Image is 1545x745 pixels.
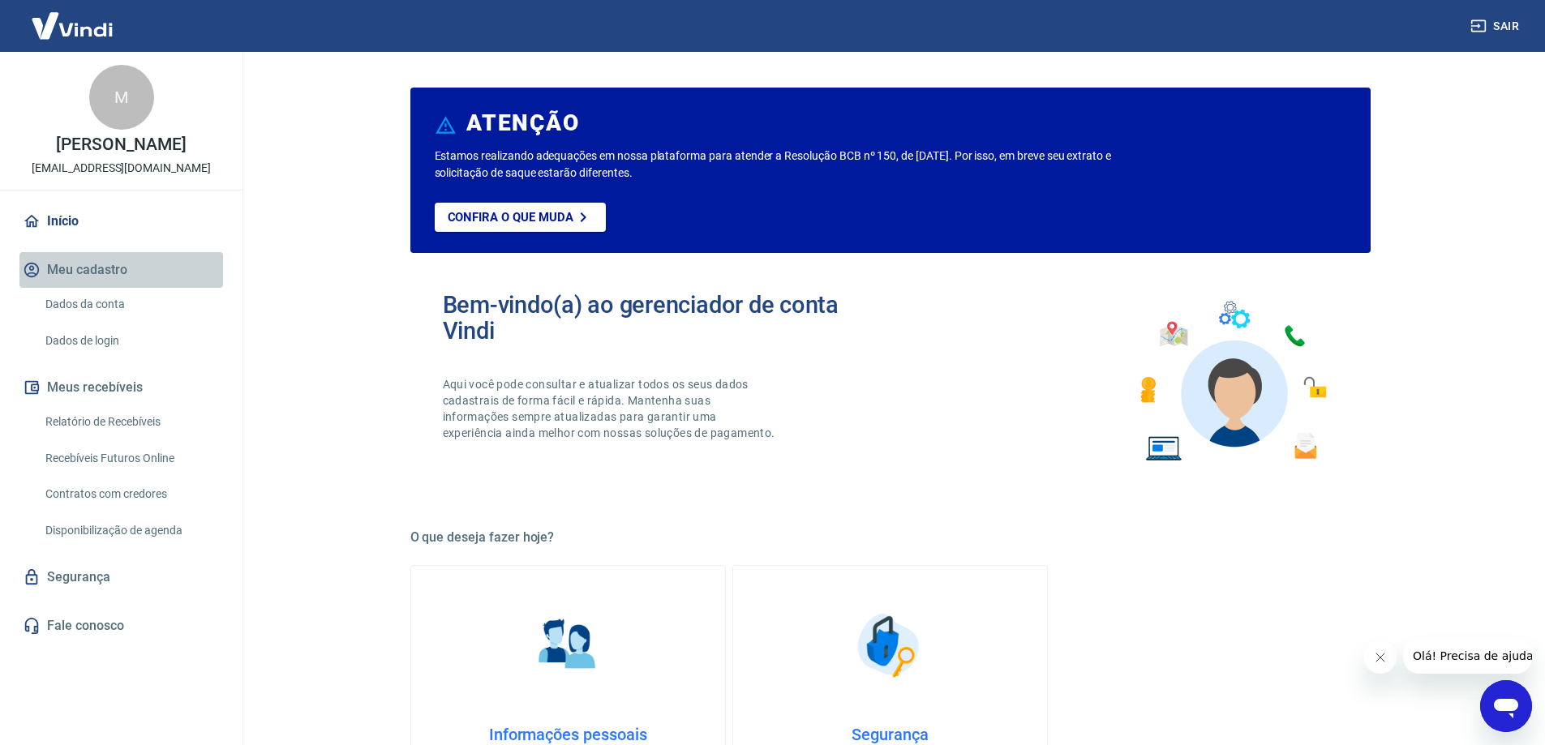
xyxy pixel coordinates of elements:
[19,1,125,50] img: Vindi
[849,605,930,686] img: Segurança
[39,288,223,321] a: Dados da conta
[410,529,1371,546] h5: O que deseja fazer hoje?
[19,203,223,239] a: Início
[466,115,579,131] h6: ATENÇÃO
[1403,638,1532,674] iframe: Mensagem da empresa
[448,210,573,225] p: Confira o que muda
[443,292,891,344] h2: Bem-vindo(a) ao gerenciador de conta Vindi
[39,442,223,475] a: Recebíveis Futuros Online
[435,203,606,232] a: Confira o que muda
[39,405,223,439] a: Relatório de Recebíveis
[759,725,1021,744] h4: Segurança
[19,608,223,644] a: Fale conosco
[89,65,154,130] div: M
[435,148,1164,182] p: Estamos realizando adequações em nossa plataforma para atender a Resolução BCB nº 150, de [DATE]....
[10,11,136,24] span: Olá! Precisa de ajuda?
[527,605,608,686] img: Informações pessoais
[19,559,223,595] a: Segurança
[39,324,223,358] a: Dados de login
[1126,292,1338,471] img: Imagem de um avatar masculino com diversos icones exemplificando as funcionalidades do gerenciado...
[39,514,223,547] a: Disponibilização de agenda
[1467,11,1526,41] button: Sair
[32,160,211,177] p: [EMAIL_ADDRESS][DOMAIN_NAME]
[39,477,223,511] a: Contratos com credores
[437,725,699,744] h4: Informações pessoais
[19,252,223,288] button: Meu cadastro
[19,370,223,405] button: Meus recebíveis
[443,376,779,441] p: Aqui você pode consultar e atualizar todos os seus dados cadastrais de forma fácil e rápida. Mant...
[1480,680,1532,732] iframe: Botão para abrir a janela de mensagens
[1364,641,1397,674] iframe: Fechar mensagem
[56,136,186,153] p: [PERSON_NAME]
